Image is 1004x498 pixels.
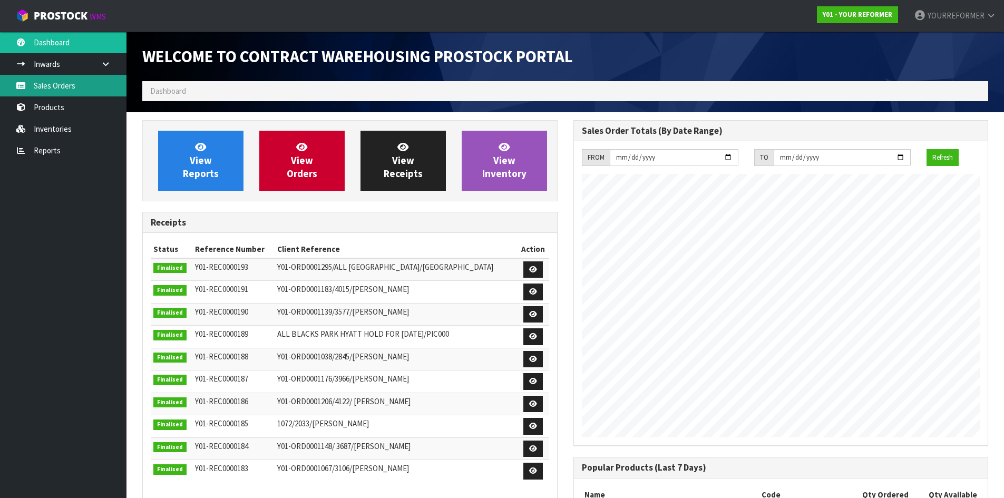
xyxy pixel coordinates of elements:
[275,241,517,258] th: Client Reference
[823,10,892,19] strong: Y01 - YOUR REFORMER
[287,141,317,180] span: View Orders
[158,131,243,191] a: ViewReports
[151,218,549,228] h3: Receipts
[153,397,187,408] span: Finalised
[927,149,959,166] button: Refresh
[517,241,549,258] th: Action
[277,307,409,317] span: Y01-ORD0001139/3577/[PERSON_NAME]
[259,131,345,191] a: ViewOrders
[153,330,187,340] span: Finalised
[277,262,493,272] span: Y01-ORD0001295/ALL [GEOGRAPHIC_DATA]/[GEOGRAPHIC_DATA]
[277,329,449,339] span: ALL BLACKS PARK HYATT HOLD FOR [DATE]/PIC000
[142,46,573,67] span: Welcome to Contract Warehousing ProStock Portal
[582,149,610,166] div: FROM
[195,284,248,294] span: Y01-REC0000191
[195,441,248,451] span: Y01-REC0000184
[582,126,980,136] h3: Sales Order Totals (By Date Range)
[482,141,527,180] span: View Inventory
[277,351,409,362] span: Y01-ORD0001038/2845/[PERSON_NAME]
[90,12,106,22] small: WMS
[928,11,984,21] span: YOURREFORMER
[192,241,275,258] th: Reference Number
[582,463,980,473] h3: Popular Products (Last 7 Days)
[153,419,187,430] span: Finalised
[195,463,248,473] span: Y01-REC0000183
[277,463,409,473] span: Y01-ORD0001067/3106/[PERSON_NAME]
[195,307,248,317] span: Y01-REC0000190
[195,351,248,362] span: Y01-REC0000188
[153,353,187,363] span: Finalised
[754,149,774,166] div: TO
[277,284,409,294] span: Y01-ORD0001183/4015/[PERSON_NAME]
[153,285,187,296] span: Finalised
[195,329,248,339] span: Y01-REC0000189
[384,141,423,180] span: View Receipts
[151,241,192,258] th: Status
[153,263,187,274] span: Finalised
[360,131,446,191] a: ViewReceipts
[277,374,409,384] span: Y01-ORD0001176/3966/[PERSON_NAME]
[16,9,29,22] img: cube-alt.png
[153,375,187,385] span: Finalised
[462,131,547,191] a: ViewInventory
[34,9,87,23] span: ProStock
[183,141,219,180] span: View Reports
[195,418,248,428] span: Y01-REC0000185
[195,374,248,384] span: Y01-REC0000187
[153,464,187,475] span: Finalised
[277,396,411,406] span: Y01-ORD0001206/4122/ [PERSON_NAME]
[195,262,248,272] span: Y01-REC0000193
[153,442,187,453] span: Finalised
[277,418,369,428] span: 1072/2033/[PERSON_NAME]
[153,308,187,318] span: Finalised
[195,396,248,406] span: Y01-REC0000186
[277,441,411,451] span: Y01-ORD0001148/ 3687/[PERSON_NAME]
[150,86,186,96] span: Dashboard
